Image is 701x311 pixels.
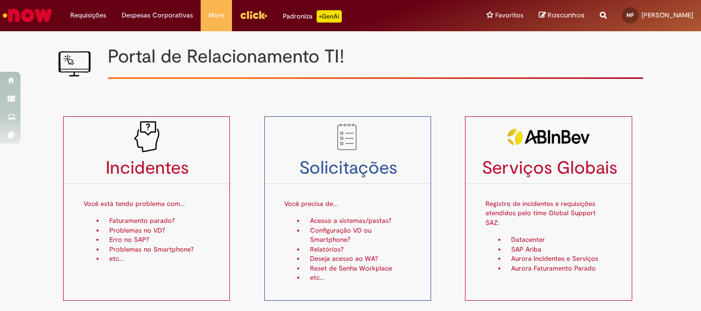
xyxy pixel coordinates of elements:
[465,158,631,178] h3: Serviços Globais
[305,245,411,255] li: Relatórios?
[641,11,693,19] span: [PERSON_NAME]
[122,10,193,20] span: Despesas Corporativas
[506,235,612,245] li: Datacenter
[506,264,612,274] li: Aurora Faturamento Parado
[548,10,585,20] span: Rascunhos
[104,245,210,255] li: Problemas no Smartphone?
[284,186,411,211] p: Você precisa de...
[84,186,210,211] p: Você está tendo problema com...
[240,7,267,23] img: click_logo_yellow_360x200.png
[305,264,411,274] li: Reset de Senha Workplace
[305,273,411,283] li: etc...
[130,120,163,153] img: problem_it_V2.png
[104,235,210,245] li: Erro no SAP?
[506,245,612,255] li: SAP Ariba
[508,120,590,153] img: servicosglobais2.png
[305,254,411,264] li: Deseja acesso ao WA?
[208,10,224,20] span: More
[1,5,54,26] img: ServiceNow
[265,158,431,178] h3: Solicitações
[104,254,210,264] li: etc...
[627,12,634,18] span: MF
[317,10,342,23] p: +GenAi
[539,11,585,20] a: Rascunhos
[104,226,210,236] li: Problemas no VD?
[495,10,523,20] span: Favoritos
[331,120,364,153] img: to_do_list.png
[70,10,106,20] span: Requisições
[305,226,411,245] li: Configuração VD ou Smartphone?
[506,254,612,264] li: Aurora Incidentes e Serviços
[64,158,229,178] h3: Incidentes
[283,10,342,23] div: Padroniza
[58,47,91,79] img: IT_portal_V2.png
[305,216,411,226] li: Acesso a sistemas/pastas?
[485,186,612,230] p: Registro de incidentes e requisições atendidos pelo time Global Support SAZ:
[108,47,643,67] h1: Portal de Relacionamento TI!
[104,216,210,226] li: Faturamento parado?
